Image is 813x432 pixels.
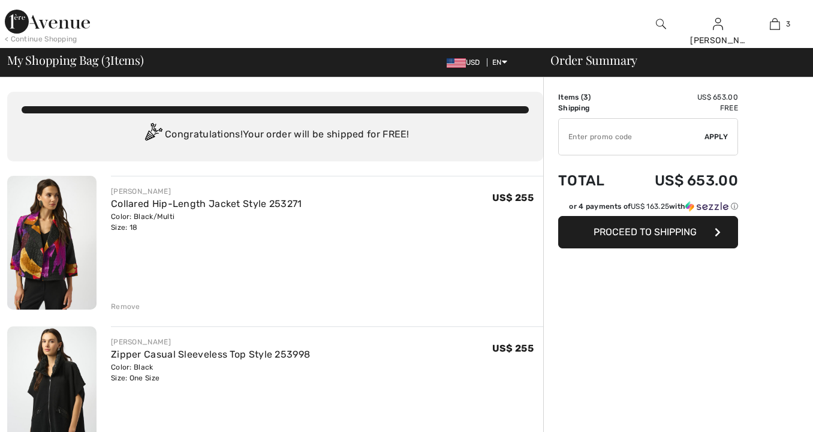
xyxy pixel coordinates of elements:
[5,34,77,44] div: < Continue Shopping
[558,216,738,248] button: Proceed to Shipping
[111,362,310,383] div: Color: Black Size: One Size
[569,201,738,212] div: or 4 payments of with
[558,92,622,103] td: Items ( )
[583,93,588,101] span: 3
[713,18,723,29] a: Sign In
[690,34,746,47] div: [PERSON_NAME]
[105,51,110,67] span: 3
[622,103,738,113] td: Free
[447,58,485,67] span: USD
[558,201,738,216] div: or 4 payments ofUS$ 163.25withSezzle Click to learn more about Sezzle
[558,103,622,113] td: Shipping
[111,349,310,360] a: Zipper Casual Sleeveless Top Style 253998
[685,201,728,212] img: Sezzle
[594,226,697,238] span: Proceed to Shipping
[22,123,529,147] div: Congratulations! Your order will be shipped for FREE!
[747,17,803,31] a: 3
[7,176,97,310] img: Collared Hip-Length Jacket Style 253271
[7,54,144,66] span: My Shopping Bag ( Items)
[713,17,723,31] img: My Info
[622,160,738,201] td: US$ 653.00
[770,17,780,31] img: My Bag
[111,337,310,347] div: [PERSON_NAME]
[447,58,466,68] img: US Dollar
[704,131,728,142] span: Apply
[111,186,302,197] div: [PERSON_NAME]
[492,343,534,354] span: US$ 255
[492,192,534,203] span: US$ 255
[631,202,669,211] span: US$ 163.25
[558,160,622,201] td: Total
[141,123,165,147] img: Congratulation2.svg
[5,10,90,34] img: 1ère Avenue
[111,211,302,233] div: Color: Black/Multi Size: 18
[492,58,507,67] span: EN
[111,301,140,312] div: Remove
[111,198,302,209] a: Collared Hip-Length Jacket Style 253271
[622,92,738,103] td: US$ 653.00
[656,17,666,31] img: search the website
[559,119,704,155] input: Promo code
[536,54,806,66] div: Order Summary
[786,19,790,29] span: 3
